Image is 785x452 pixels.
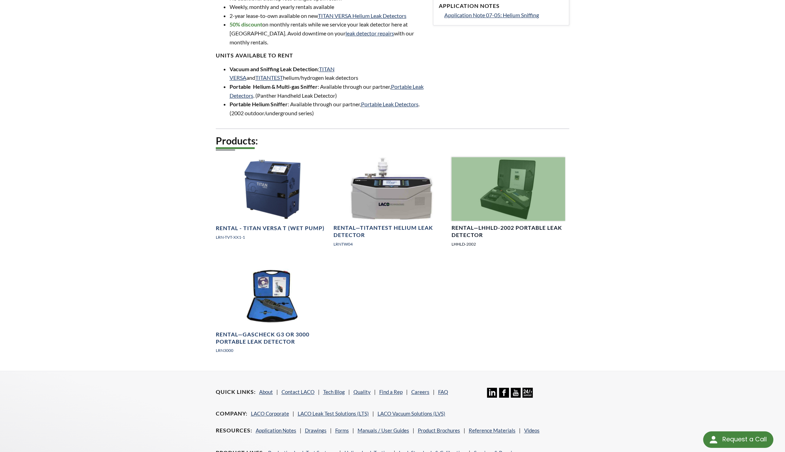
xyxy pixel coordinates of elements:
li: Weekly, monthly and yearly rentals available [230,2,425,11]
a: Forms [335,427,349,433]
a: TITAN VERSA T, right side angled viewRental - TITAN VERSA T (Wet Pump)LRN-TVT-XX1-1 [216,157,330,246]
a: GasCheck G3 imageRental—GasCheck G3 or 3000 Portable Leak DetectorLRN3000 [216,264,330,359]
a: leak detector repairs [346,30,394,36]
a: FAQ [438,389,448,395]
a: Application Note 07-05: Helium Sniffing [444,11,564,20]
li: : Available through our partner, . (Panther Handheld Leak Detector) [230,82,425,100]
h4: Application Notes [439,2,564,10]
h4: Rental—TITANTEST Helium Leak Detector [333,224,447,239]
p: LRN-TVT-XX1-1 [216,234,330,240]
strong: Portable Helium Sniffer [230,101,288,107]
strong: Portable Helium & Multi-gas Sniffer [230,83,318,90]
a: Application Notes [256,427,296,433]
div: Request a Call [703,431,773,448]
strong: 50% discount [230,21,262,28]
h4: Rental—GasCheck G3 or 3000 Portable Leak Detector [216,331,330,345]
a: Manuals / User Guides [358,427,409,433]
h4: Company [216,410,247,417]
a: Quality [353,389,371,395]
a: LACO Corporate [251,410,289,417]
a: Videos [524,427,540,433]
a: Portable Leak Detectors [361,101,418,107]
a: About [259,389,273,395]
h4: Quick Links [216,388,256,396]
a: Careers [411,389,429,395]
a: TITANTEST with OME imageRental—TITANTEST Helium Leak DetectorLRNTW04 [333,157,447,253]
a: Reference Materials [469,427,516,433]
li: : Available through our partner, . (2002 outdoor/underground series) [230,100,425,117]
h2: Products: [216,134,570,147]
h4: Rental—LHHLD-2002 Portable Leak Detector [452,224,565,239]
a: Product Brochures [418,427,460,433]
p: LRNTW04 [333,241,447,247]
img: 24/7 Support Icon [522,388,532,398]
li: on monthly rentals while we service your leak detector here at [GEOGRAPHIC_DATA]. Avoid downtime ... [230,20,425,46]
a: Portable Leak Detectors [230,83,424,99]
h4: Resources [216,427,252,434]
a: Tech Blog [323,389,345,395]
a: TITAN VERSA Helium Leak Detectors [318,12,406,19]
strong: Units Available to Rent [216,52,293,58]
a: LACO Leak Test Solutions (LTS) [298,410,369,417]
div: Request a Call [722,431,766,447]
p: LHHLD-2002 [452,241,565,247]
a: Drawings [305,427,327,433]
h4: Rental - TITAN VERSA T (Wet Pump) [216,225,325,232]
strong: Vacuum and Sniffing Leak Detection [230,66,318,72]
a: TITANTEST [255,74,283,81]
p: LRN3000 [216,347,330,354]
a: Contact LACO [282,389,315,395]
li: 2-year lease-to-own available on new [230,11,425,20]
a: Find a Rep [379,389,403,395]
a: 24/7 Support [522,392,532,399]
img: round button [708,434,719,445]
a: LACO Vacuum Solutions (LVS) [378,410,445,417]
a: LHHLD-2002 Portable Leak Detector, case openRental—LHHLD-2002 Portable Leak DetectorLHHLD-2002 [452,157,565,253]
li: : and helium/hydrogen leak detectors [230,65,425,82]
span: Application Note 07-05: Helium Sniffing [444,12,539,18]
